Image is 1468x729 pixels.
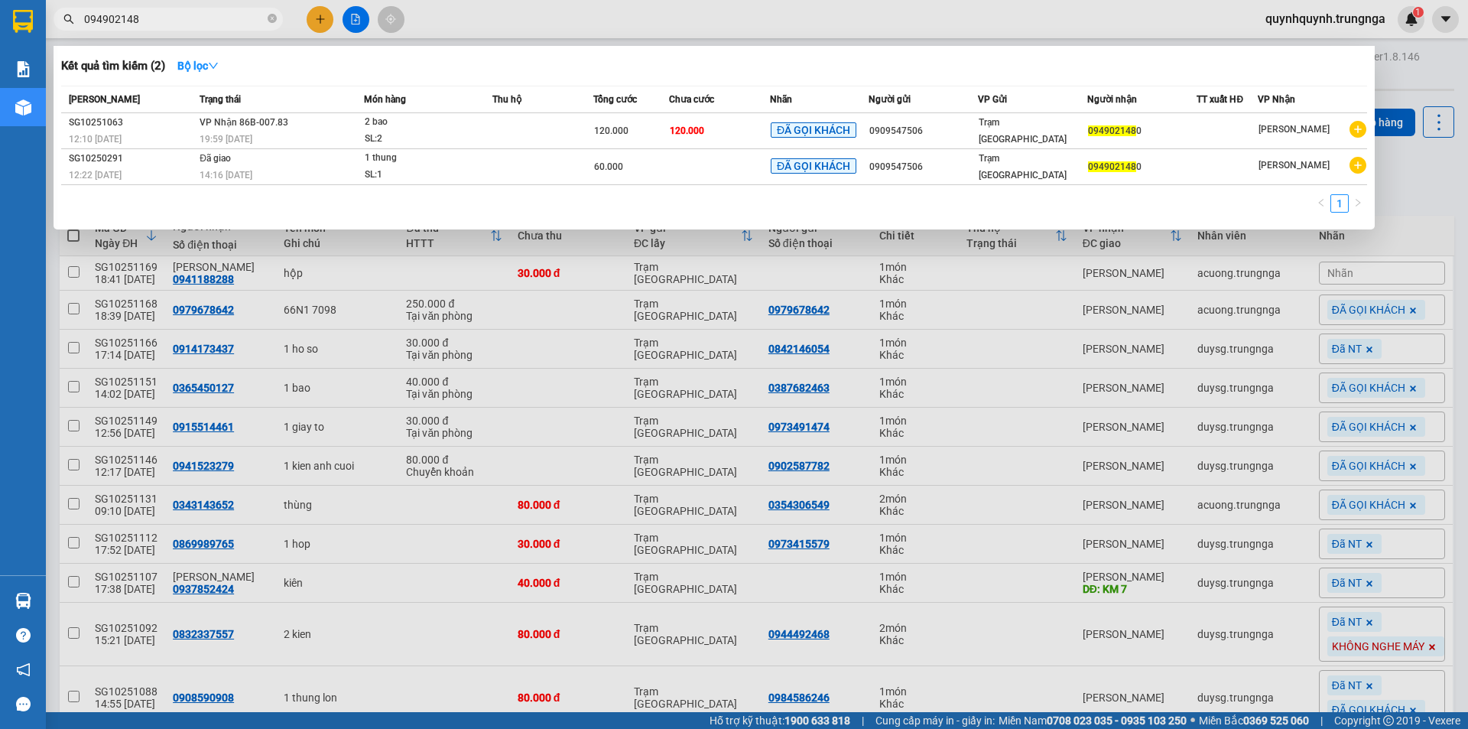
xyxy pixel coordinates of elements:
span: plus-circle [1349,157,1366,174]
h3: Kết quả tìm kiếm ( 2 ) [61,58,165,74]
span: Thu hộ [492,94,521,105]
span: notification [16,662,31,677]
div: SL: 1 [365,167,479,184]
button: right [1349,194,1367,213]
div: 0909547506 [869,123,977,139]
img: solution-icon [15,61,31,77]
div: SL: 2 [365,131,479,148]
span: 60.000 [594,161,623,172]
input: Tìm tên, số ĐT hoặc mã đơn [84,11,265,28]
span: [PERSON_NAME] [1259,160,1330,171]
img: warehouse-icon [15,99,31,116]
span: 094902148 [1088,125,1136,136]
span: down [208,60,219,71]
strong: Bộ lọc [177,60,219,72]
button: Bộ lọcdown [165,54,231,78]
div: SG10250291 [69,151,195,167]
span: [PERSON_NAME] [69,94,140,105]
div: 0909547506 [869,159,977,175]
li: 1 [1330,194,1349,213]
span: Đã giao [200,153,231,164]
span: 12:10 [DATE] [69,134,122,145]
span: 14:16 [DATE] [200,170,252,181]
div: 0 [1088,159,1196,175]
span: VP Nhận [1258,94,1295,105]
span: VP Nhận 86B-007.83 [200,117,288,128]
li: Previous Page [1312,194,1330,213]
span: 12:22 [DATE] [69,170,122,181]
span: Trạng thái [200,94,241,105]
img: warehouse-icon [15,593,31,609]
span: left [1317,198,1326,207]
img: logo-vxr [13,10,33,33]
span: Người nhận [1087,94,1137,105]
span: ĐÃ GỌI KHÁCH [771,158,856,174]
span: 120.000 [670,125,704,136]
span: message [16,697,31,711]
span: Nhãn [770,94,792,105]
div: SG10251063 [69,115,195,131]
span: Món hàng [364,94,406,105]
span: plus-circle [1349,121,1366,138]
span: question-circle [16,628,31,643]
span: 120.000 [594,125,628,136]
span: TT xuất HĐ [1197,94,1243,105]
span: Trạm [GEOGRAPHIC_DATA] [979,117,1067,145]
span: 19:59 [DATE] [200,134,252,145]
span: VP Gửi [978,94,1007,105]
span: close-circle [268,14,277,23]
span: Trạm [GEOGRAPHIC_DATA] [979,153,1067,181]
span: right [1353,198,1362,207]
span: [PERSON_NAME] [1259,124,1330,135]
span: search [63,14,74,24]
span: close-circle [268,12,277,27]
li: Next Page [1349,194,1367,213]
div: 2 bao [365,114,479,131]
span: Tổng cước [593,94,637,105]
div: 1 thung [365,150,479,167]
span: Chưa cước [669,94,714,105]
span: Người gửi [869,94,911,105]
div: 0 [1088,123,1196,139]
button: left [1312,194,1330,213]
a: 1 [1331,195,1348,212]
span: 094902148 [1088,161,1136,172]
span: ĐÃ GỌI KHÁCH [771,122,856,138]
